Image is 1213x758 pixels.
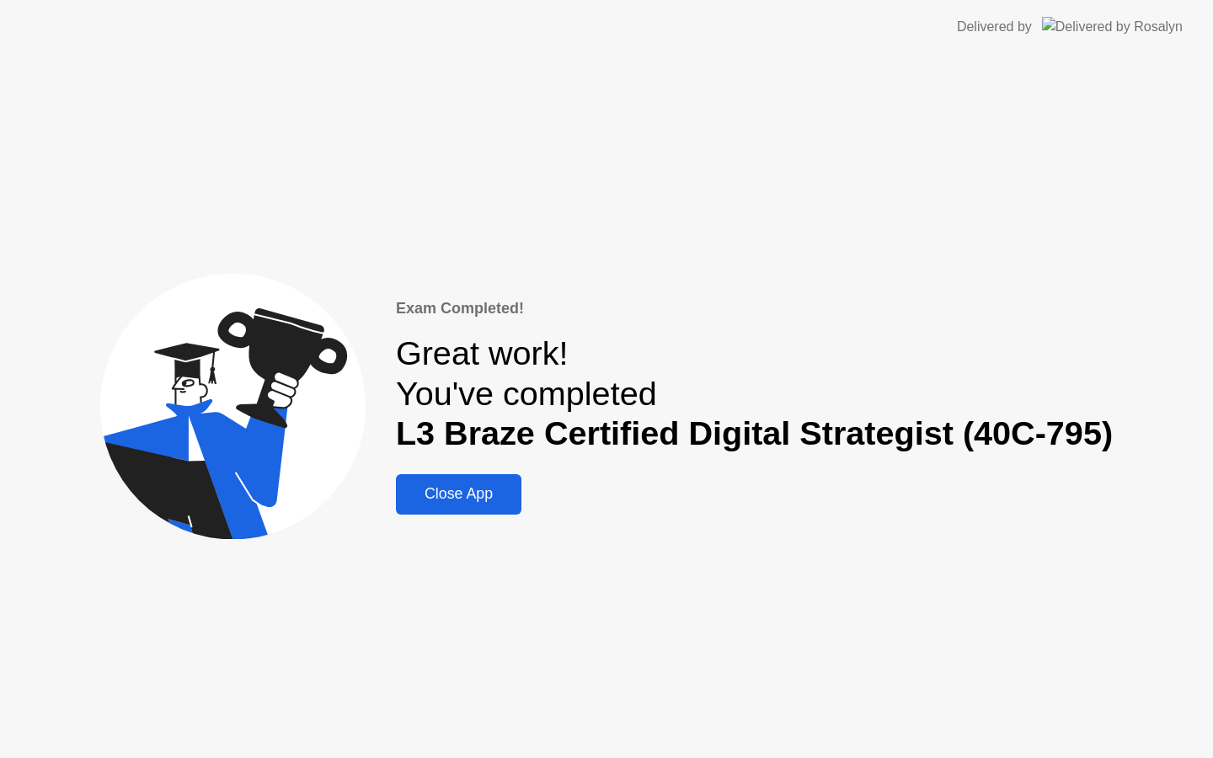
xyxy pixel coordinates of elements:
[401,485,516,503] div: Close App
[396,474,521,515] button: Close App
[1042,17,1183,36] img: Delivered by Rosalyn
[396,297,1113,320] div: Exam Completed!
[396,334,1113,454] div: Great work! You've completed
[957,17,1032,37] div: Delivered by
[396,414,1113,451] b: L3 Braze Certified Digital Strategist (40C-795)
